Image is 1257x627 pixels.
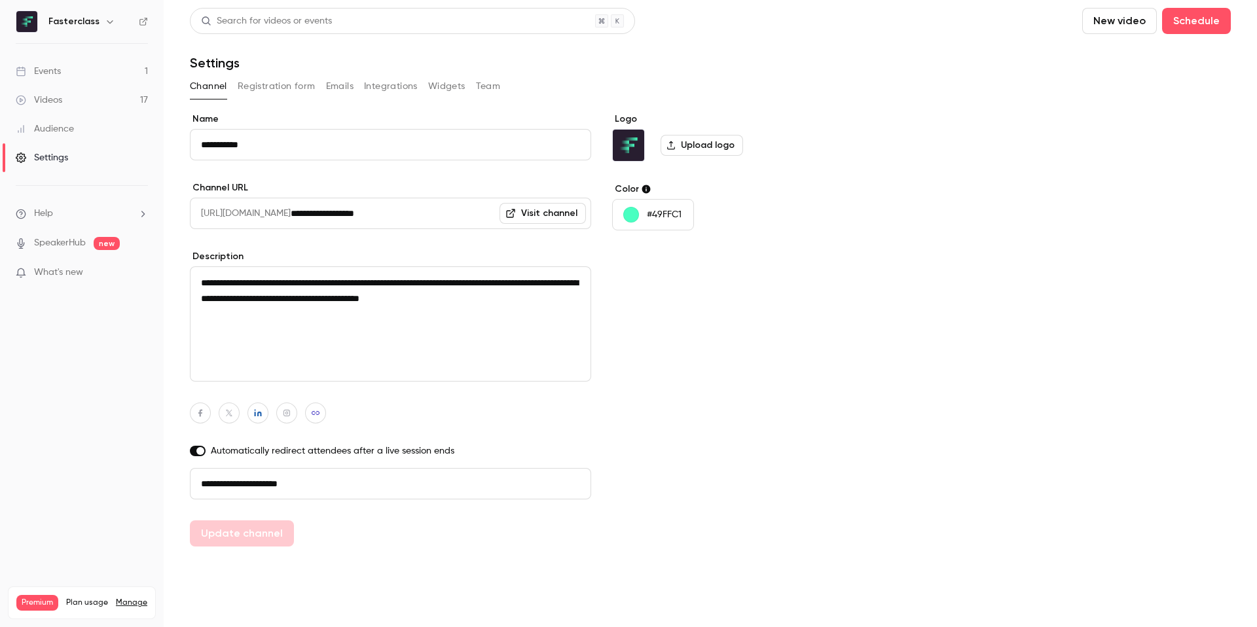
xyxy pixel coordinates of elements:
label: Automatically redirect attendees after a live session ends [190,444,591,457]
h6: Fasterclass [48,15,100,28]
button: Schedule [1162,8,1231,34]
a: Manage [116,598,147,608]
img: Fasterclass [16,11,37,32]
button: Channel [190,76,227,97]
li: help-dropdown-opener [16,207,148,221]
span: Premium [16,595,58,611]
label: Name [190,113,591,126]
button: Team [476,76,501,97]
button: Registration form [238,76,316,97]
span: Plan usage [66,598,108,608]
label: Channel URL [190,181,591,194]
img: Fasterclass [613,130,644,161]
button: Widgets [428,76,465,97]
p: #49FFC1 [647,208,682,221]
label: Logo [612,113,813,126]
div: Search for videos or events [201,14,332,28]
button: Emails [326,76,354,97]
a: SpeakerHub [34,236,86,250]
h1: Settings [190,55,240,71]
span: What's new [34,266,83,279]
a: Visit channel [500,203,586,224]
div: Events [16,65,61,78]
span: Help [34,207,53,221]
button: #49FFC1 [612,199,694,230]
label: Color [612,183,813,196]
button: Integrations [364,76,418,97]
span: [URL][DOMAIN_NAME] [190,198,291,229]
div: Audience [16,122,74,135]
label: Upload logo [661,135,743,156]
div: Videos [16,94,62,107]
section: Logo [612,113,813,162]
div: Settings [16,151,68,164]
button: New video [1082,8,1157,34]
label: Description [190,250,591,263]
span: new [94,237,120,250]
